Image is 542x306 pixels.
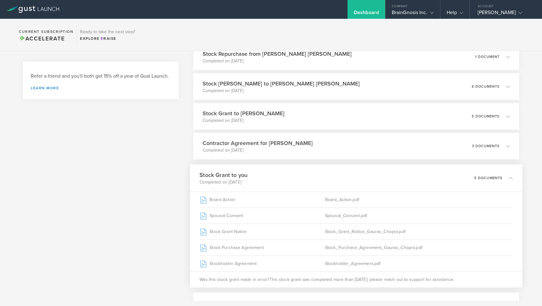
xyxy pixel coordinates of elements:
p: 6 documents [472,85,500,88]
div: Ready to take the next step?ExploreRaise [77,25,138,44]
p: Completed on [DATE] [199,179,247,185]
h3: Stock [PERSON_NAME] to [PERSON_NAME] [PERSON_NAME] [203,80,360,88]
p: Completed on [DATE] [203,147,313,153]
a: Learn more [31,86,171,90]
div: Board_Action.pdf [325,192,513,208]
p: 3 documents [472,144,500,148]
div: Stock_Grant_Notice_Gaurav_Chopra.pdf [325,224,513,240]
h3: Stock Repurchase from [PERSON_NAME] [PERSON_NAME] [203,50,352,58]
div: Stockholder_Agreement.pdf [325,256,513,272]
h3: Ready to take the next step? [80,30,135,34]
p: Completed on [DATE] [203,117,284,124]
iframe: Chat Widget [511,276,542,306]
div: Board Action [199,192,325,208]
h3: Stock Grant to you [199,171,247,179]
h2: Current Subscription [19,30,73,34]
div: Was this stock grant made in error? [190,272,522,288]
h3: Contractor Agreement for [PERSON_NAME] [203,139,313,147]
span: This stock grant was completed more than [DATE]; please reach out to support for assistance. [269,277,454,283]
div: Help [447,9,463,19]
h3: Refer a friend and you'll both get 15% off a year of Gust Launch. [31,73,171,80]
h3: Stock Grant to [PERSON_NAME] [203,109,284,117]
div: Spousal Consent [199,208,325,224]
p: 5 documents [474,176,502,180]
div: Spousal_Consent.pdf [325,208,513,224]
p: 1 document [475,55,500,59]
div: Stock_Purchase_Agreement_Gaurav_Chopra.pdf [325,240,513,256]
div: Stockholder Agreement [199,256,325,272]
p: Completed on [DATE] [203,88,360,94]
span: Raise [100,36,116,41]
p: 5 documents [472,115,500,118]
div: Dashboard [354,9,379,19]
p: Completed on [DATE] [203,58,352,64]
div: Stock Grant Notice [199,224,325,240]
div: Explore [80,36,135,41]
div: Stock Purchase Agreement [199,240,325,256]
span: Accelerate [19,35,65,42]
div: BrainGnosis Inc. [392,9,434,19]
div: [PERSON_NAME] [478,9,531,19]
